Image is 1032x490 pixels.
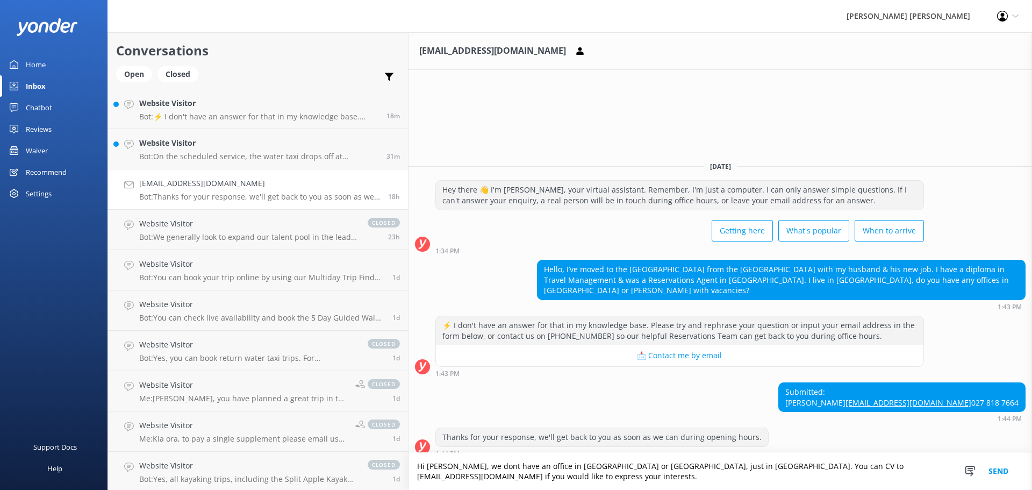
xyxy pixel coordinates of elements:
div: Chatbot [26,97,52,118]
div: Submitted: [PERSON_NAME] 027 818 7664 [779,383,1025,411]
a: Website VisitorBot:We generally look to expand our talent pool in the lead-up to our summer month... [108,210,408,250]
p: Me: Kia ora, to pay a single supplement please email us [EMAIL_ADDRESS][DOMAIN_NAME] . We can boo... [139,434,347,444]
span: closed [368,218,400,228]
h4: Website Visitor [139,299,384,310]
h4: Website Visitor [139,137,378,149]
h3: [EMAIL_ADDRESS][DOMAIN_NAME] [419,44,566,58]
span: Oct 07 2025 11:26am (UTC +13:00) Pacific/Auckland [392,434,400,443]
span: closed [368,379,400,389]
div: Settings [26,183,52,204]
p: Bot: Yes, you can book return water taxi trips. For discounted, same-day return travel, visit [UR... [139,353,357,363]
div: Recommend [26,161,67,183]
p: Bot: Yes, all kayaking trips, including the Split Apple Kayak tours, are guided to ensure your co... [139,474,357,484]
p: Bot: You can book your trip online by using our Multiday Trip Finder at [URL][DOMAIN_NAME]. Choos... [139,273,384,282]
a: Website VisitorBot:⚡ I don't have an answer for that in my knowledge base. Please try and rephras... [108,89,408,129]
div: ⚡ I don't have an answer for that in my knowledge base. Please try and rephrase your question or ... [436,316,923,345]
h4: Website Visitor [139,339,357,351]
div: Oct 08 2025 01:34pm (UTC +13:00) Pacific/Auckland [435,247,924,254]
button: 📩 Contact me by email [436,345,923,366]
span: Oct 07 2025 09:48pm (UTC +13:00) Pacific/Auckland [392,353,400,363]
span: Oct 08 2025 01:44pm (UTC +13:00) Pacific/Auckland [388,192,400,201]
p: Bot: You can check live availability and book the 5 Day Guided Walk online at [URL][DOMAIN_NAME]. [139,313,384,323]
p: Me: [PERSON_NAME], you have planned a great trip in the [GEOGRAPHIC_DATA]. To travel Kaiteriteri ... [139,394,347,403]
a: Website VisitorMe:[PERSON_NAME], you have planned a great trip in the [GEOGRAPHIC_DATA]. To trave... [108,371,408,411]
a: Website VisitorBot:On the scheduled service, the water taxi drops off at [GEOGRAPHIC_DATA] for [G... [108,129,408,169]
p: Bot: ⚡ I don't have an answer for that in my knowledge base. Please try and rephrase your questio... [139,112,378,122]
strong: 1:34 PM [435,248,460,254]
button: What's popular [778,220,849,242]
div: Inbox [26,75,46,97]
span: Oct 08 2025 08:34am (UTC +13:00) Pacific/Auckland [392,273,400,282]
a: Website VisitorBot:You can book your trip online by using our Multiday Trip Finder at [URL][DOMAI... [108,250,408,290]
div: Hello, I’ve moved to the [GEOGRAPHIC_DATA] from the [GEOGRAPHIC_DATA] with my husband & his new j... [537,260,1025,300]
button: Send [978,453,1019,490]
h4: Website Visitor [139,218,357,230]
h2: Conversations [116,40,400,61]
div: Oct 08 2025 01:44pm (UTC +13:00) Pacific/Auckland [435,450,769,457]
img: yonder-white-logo.png [16,18,78,36]
a: Website VisitorBot:Yes, you can book return water taxi trips. For discounted, same-day return tra... [108,331,408,371]
a: [EMAIL_ADDRESS][DOMAIN_NAME] [845,397,971,408]
div: Waiver [26,140,48,161]
div: Oct 08 2025 01:44pm (UTC +13:00) Pacific/Auckland [778,415,1026,422]
a: [EMAIL_ADDRESS][DOMAIN_NAME]Bot:Thanks for your response, we'll get back to you as soon as we can... [108,169,408,210]
div: Oct 08 2025 01:43pm (UTC +13:00) Pacific/Auckland [537,303,1026,310]
button: When to arrive [855,220,924,242]
span: Oct 07 2025 10:47am (UTC +13:00) Pacific/Auckland [392,474,400,484]
textarea: Hi [PERSON_NAME], we dont have an office in [GEOGRAPHIC_DATA] or [GEOGRAPHIC_DATA], just in [GEOG... [408,453,1032,490]
span: closed [368,339,400,349]
h4: Website Visitor [139,379,347,391]
span: Oct 07 2025 10:11pm (UTC +13:00) Pacific/Auckland [392,313,400,322]
button: Getting here [712,220,773,242]
h4: [EMAIL_ADDRESS][DOMAIN_NAME] [139,177,380,189]
div: Help [47,458,62,479]
span: Oct 08 2025 08:51am (UTC +13:00) Pacific/Auckland [388,232,400,242]
span: [DATE] [704,162,737,171]
div: Reviews [26,118,52,140]
div: Hey there 👋 I'm [PERSON_NAME], your virtual assistant. Remember, I'm just a computer. I can only ... [436,181,923,209]
a: Closed [157,68,204,80]
h4: Website Visitor [139,420,347,431]
strong: 1:44 PM [435,451,460,457]
div: Home [26,54,46,75]
a: Website VisitorBot:You can check live availability and book the 5 Day Guided Walk online at [URL]... [108,290,408,331]
p: Bot: On the scheduled service, the water taxi drops off at [GEOGRAPHIC_DATA] for [GEOGRAPHIC_DATA]. [139,152,378,161]
div: Open [116,66,152,82]
p: Bot: We generally look to expand our talent pool in the lead-up to our summer months. You can che... [139,232,357,242]
p: Bot: Thanks for your response, we'll get back to you as soon as we can during opening hours. [139,192,380,202]
span: Oct 09 2025 08:25am (UTC +13:00) Pacific/Auckland [386,111,400,120]
h4: Website Visitor [139,460,357,472]
strong: 1:43 PM [998,304,1022,310]
div: Oct 08 2025 01:43pm (UTC +13:00) Pacific/Auckland [435,370,924,377]
h4: Website Visitor [139,97,378,109]
h4: Website Visitor [139,258,384,270]
a: Open [116,68,157,80]
div: Support Docs [33,436,77,458]
div: Closed [157,66,198,82]
span: Oct 07 2025 11:37am (UTC +13:00) Pacific/Auckland [392,394,400,403]
strong: 1:44 PM [998,416,1022,422]
span: closed [368,460,400,470]
strong: 1:43 PM [435,371,460,377]
span: Oct 09 2025 08:11am (UTC +13:00) Pacific/Auckland [386,152,400,161]
span: closed [368,420,400,429]
div: Thanks for your response, we'll get back to you as soon as we can during opening hours. [436,428,768,446]
a: Website VisitorMe:Kia ora, to pay a single supplement please email us [EMAIL_ADDRESS][DOMAIN_NAME... [108,411,408,452]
